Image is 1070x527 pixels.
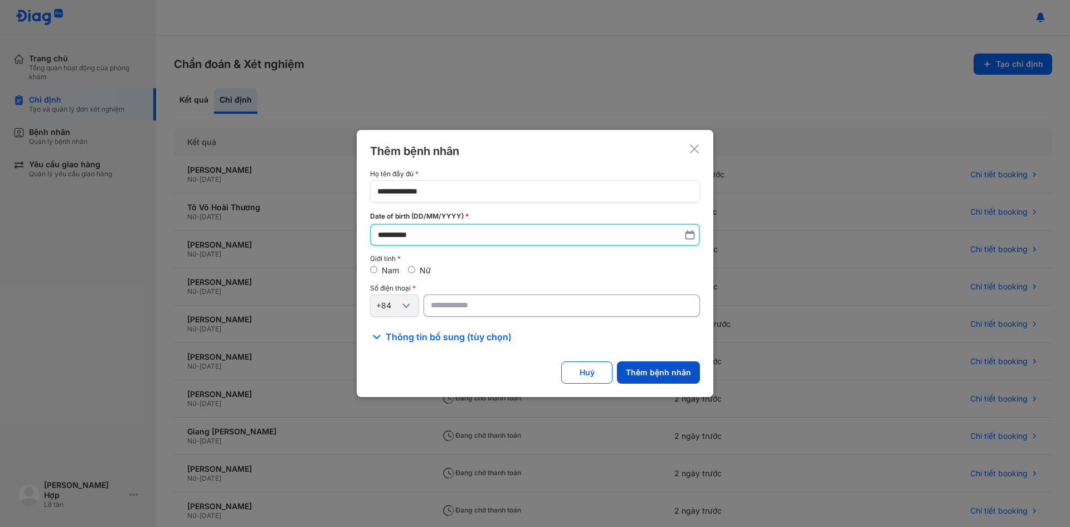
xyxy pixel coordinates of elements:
button: Huỷ [561,361,612,384]
label: Nữ [420,265,431,275]
button: Thêm bệnh nhân [617,361,700,384]
div: Họ tên đầy đủ [370,170,700,178]
span: Thông tin bổ sung (tùy chọn) [386,330,512,344]
label: Nam [382,265,399,275]
div: Giới tính [370,255,700,263]
div: +84 [376,301,400,311]
div: Thêm bệnh nhân [370,143,459,159]
div: Số điện thoại [370,284,700,292]
div: Date of birth (DD/MM/YYYY) [370,211,700,221]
